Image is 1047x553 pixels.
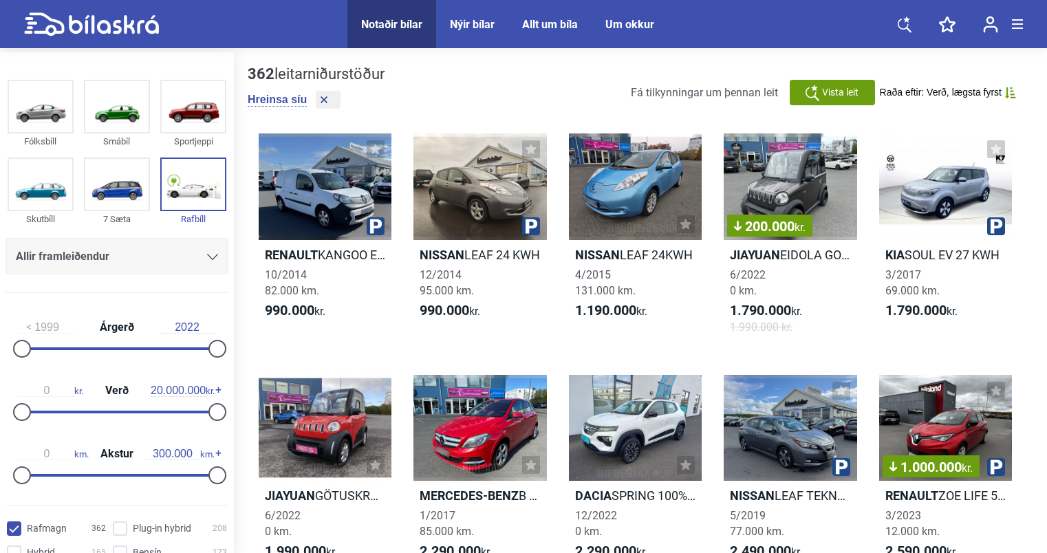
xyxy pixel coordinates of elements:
[885,509,940,538] span: 3/2023 12.000 km.
[575,302,636,318] b: 1.190.000
[885,248,905,262] b: Kia
[84,133,150,149] div: Smábíl
[730,319,792,335] span: 1.990.000 kr.
[8,211,74,227] div: Skutbíll
[265,268,319,297] span: 10/2014 82.000 km.
[420,303,480,319] span: kr.
[569,133,702,347] a: NissanLEAF 24KWH4/2015131.000 km.1.190.000kr.
[730,248,780,262] b: JIAYUAN
[822,85,859,100] span: Vista leit
[983,16,998,33] img: user-login.svg
[569,247,702,263] h2: LEAF 24KWH
[420,509,474,538] span: 1/2017 85.000 km.
[361,18,422,31] a: Notaðir bílar
[730,303,802,319] span: kr.
[151,384,215,397] span: kr.
[420,268,474,297] span: 12/2014 95.000 km.
[569,488,702,503] h2: SPRING 100% RAFMAGN 230 KM DRÆGNI
[734,219,806,233] span: 200.000
[413,488,546,503] h2: B 250 E
[885,303,958,319] span: kr.
[133,521,191,536] span: Plug-in hybrid
[367,217,385,235] img: parking.png
[575,268,636,297] span: 4/2015 131.000 km.
[885,268,940,297] span: 3/2017 69.000 km.
[832,458,850,476] img: parking.png
[27,521,67,536] span: Rafmagn
[987,217,1005,235] img: parking.png
[575,303,647,319] span: kr.
[213,521,227,536] span: 208
[450,18,495,31] a: Nýir bílar
[413,133,546,347] a: NissanLEAF 24 KWH12/201495.000 km.990.000kr.
[724,133,856,347] a: 200.000kr.JIAYUANEIDOLA GOLFBÍLL6/20220 km.1.790.000kr.1.990.000 kr.
[16,247,109,266] span: Allir framleiðendur
[889,460,973,474] span: 1.000.000
[160,133,226,149] div: Sportjeppi
[879,133,1012,347] a: KiaSOUL EV 27 KWH3/201769.000 km.1.790.000kr.
[265,509,301,538] span: 6/2022 0 km.
[885,302,947,318] b: 1.790.000
[631,86,778,99] span: Fá tilkynningar um þennan leit
[575,509,617,538] span: 12/2022 0 km.
[265,303,325,319] span: kr.
[879,488,1012,503] h2: ZOE LIFE 52KWH
[96,322,138,333] span: Árgerð
[420,488,519,503] b: Mercedes-Benz
[265,488,315,503] b: JIAYUAN
[575,488,612,503] b: Dacia
[522,18,578,31] a: Allt um bíla
[880,87,1016,98] button: Raða eftir: Verð, lægsta fyrst
[885,488,938,503] b: Renault
[413,247,546,263] h2: LEAF 24 KWH
[102,385,132,396] span: Verð
[97,448,137,459] span: Akstur
[730,302,791,318] b: 1.790.000
[19,448,89,460] span: km.
[880,87,1002,98] span: Raða eftir: Verð, lægsta fyrst
[8,133,74,149] div: Fólksbíll
[605,18,654,31] a: Um okkur
[248,93,307,107] button: Hreinsa síu
[259,247,391,263] h2: KANGOO EXPRESS ZE
[724,247,856,263] h2: EIDOLA GOLFBÍLL
[160,211,226,227] div: Rafbíll
[259,488,391,503] h2: GÖTUSKRÁÐUR GOLFBÍLL EIDOLA LZ EV
[795,221,806,234] span: kr.
[91,521,106,536] span: 362
[259,133,391,347] a: RenaultKANGOO EXPRESS ZE10/201482.000 km.990.000kr.
[730,268,766,297] span: 6/2022 0 km.
[730,488,775,503] b: Nissan
[575,248,620,262] b: Nissan
[879,247,1012,263] h2: SOUL EV 27 KWH
[248,65,385,83] div: leitarniðurstöður
[420,248,464,262] b: Nissan
[724,488,856,503] h2: LEAF TEKNA 40KWH
[265,302,314,318] b: 990.000
[248,65,274,83] b: 362
[420,302,469,318] b: 990.000
[145,448,215,460] span: km.
[19,384,83,397] span: kr.
[265,248,318,262] b: Renault
[962,462,973,475] span: kr.
[730,509,784,538] span: 5/2019 77.000 km.
[84,211,150,227] div: 7 Sæta
[987,458,1005,476] img: parking.png
[522,217,540,235] img: parking.png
